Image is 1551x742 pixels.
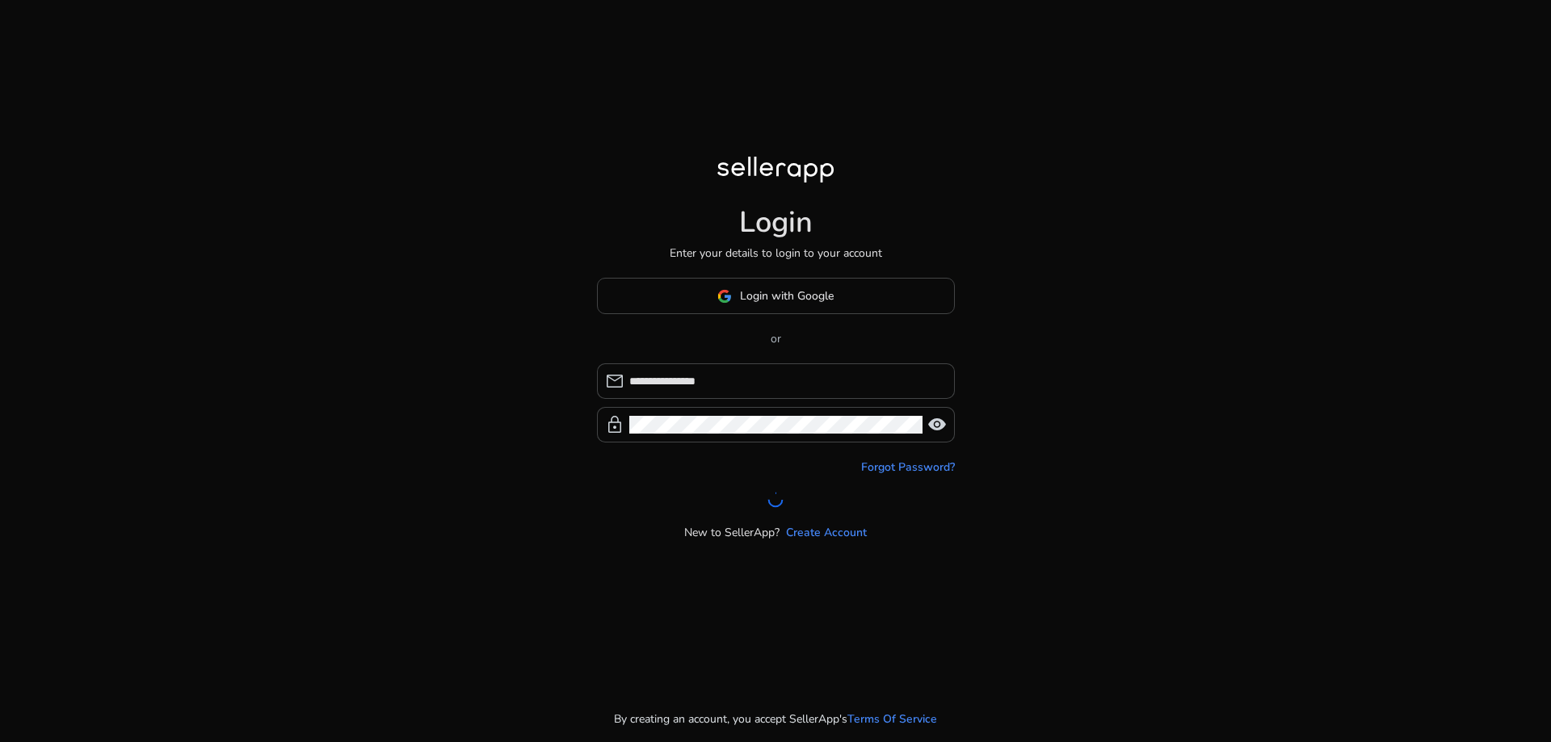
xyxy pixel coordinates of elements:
[739,205,813,240] h1: Login
[740,287,834,304] span: Login with Google
[861,459,955,476] a: Forgot Password?
[605,415,624,434] span: lock
[927,415,947,434] span: visibility
[847,711,937,727] a: Terms Of Service
[670,245,882,262] p: Enter your details to login to your account
[717,289,732,304] img: google-logo.svg
[786,524,867,541] a: Create Account
[684,524,780,541] p: New to SellerApp?
[605,371,624,391] span: mail
[597,330,955,347] p: or
[597,278,955,314] button: Login with Google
